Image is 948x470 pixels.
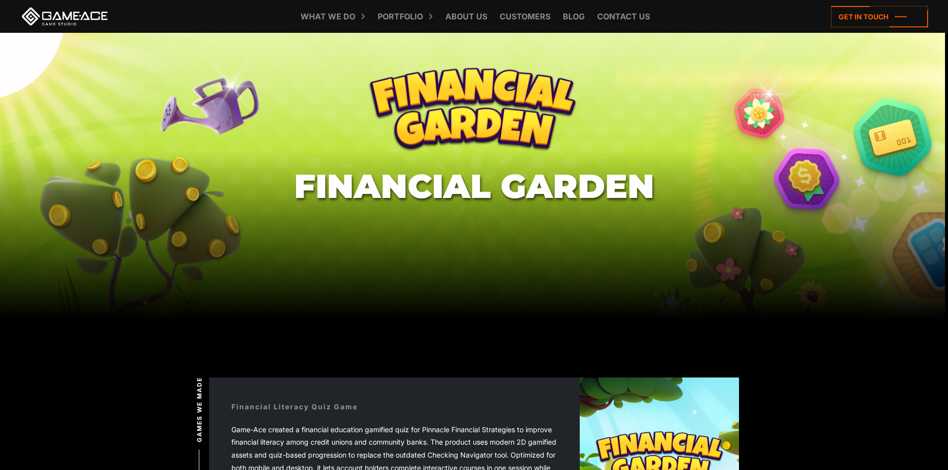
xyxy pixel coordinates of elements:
span: Games we made [195,376,204,442]
div: Financial Literacy Quiz Game [231,401,358,412]
a: Get in touch [831,6,928,27]
h1: Financial Garden [294,168,654,204]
